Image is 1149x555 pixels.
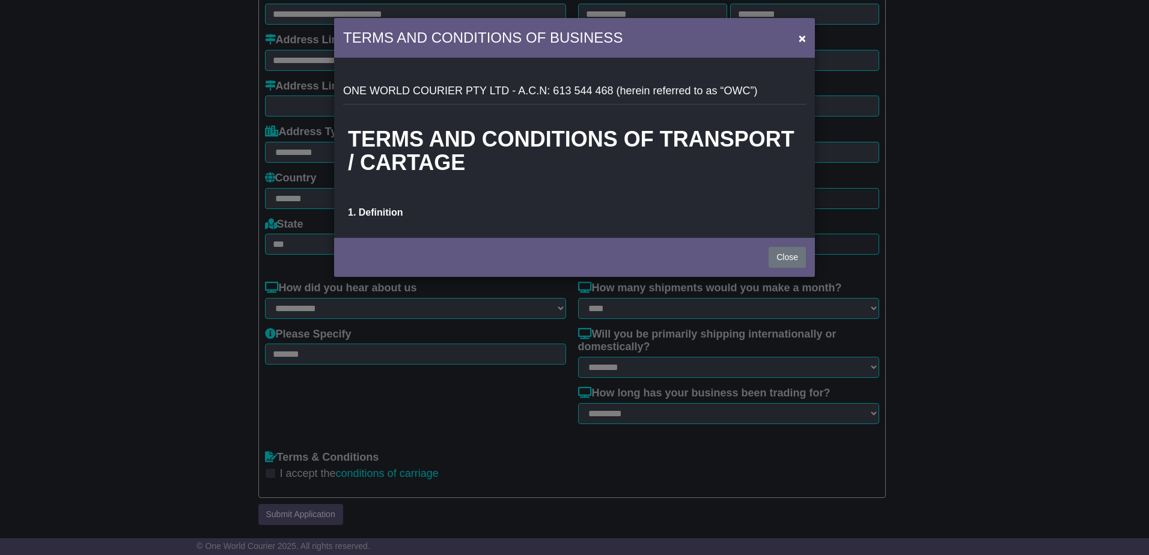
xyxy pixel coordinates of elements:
button: Close [769,247,806,268]
p: ONE WORLD COURIER PTY LTD - A.C.N: 613 544 468 (herein referred to as “OWC”) [343,85,806,98]
strong: 1. Definition [348,207,403,217]
strong: TERMS AND CONDITIONS OF TRANSPORT / CARTAGE [348,127,794,175]
h5: TERMS AND CONDITIONS OF BUSINESS [343,27,623,49]
button: Close [793,26,812,50]
span: × [799,31,806,45]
